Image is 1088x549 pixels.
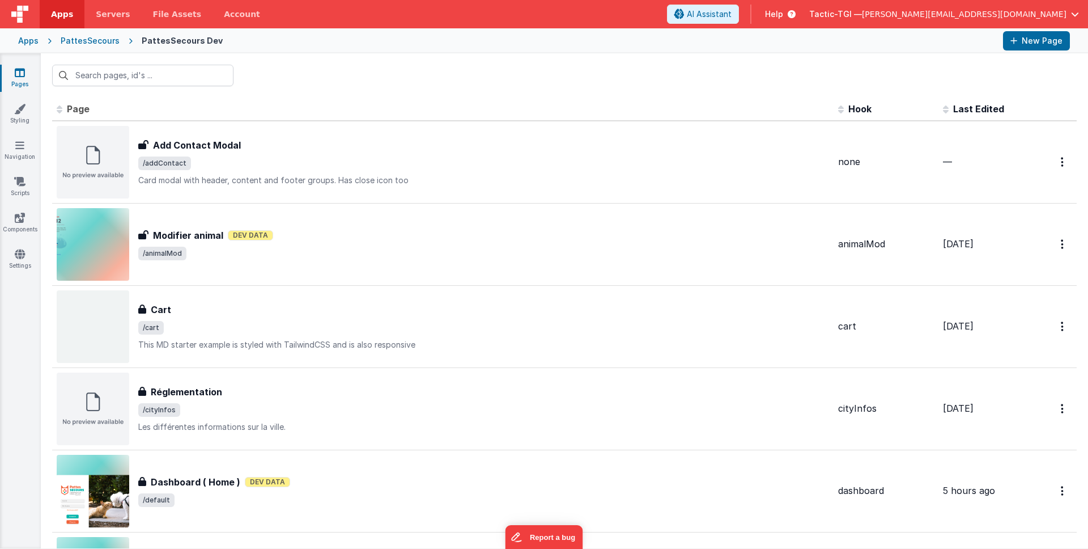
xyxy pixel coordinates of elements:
span: [DATE] [943,320,974,332]
span: Servers [96,9,130,20]
button: Options [1054,397,1072,420]
button: Options [1054,150,1072,174]
span: Dev Data [245,477,290,487]
span: Last Edited [953,103,1004,115]
span: [DATE] [943,238,974,250]
button: Options [1054,233,1072,256]
span: /cityInfos [138,403,180,417]
h3: Réglementation [151,385,222,399]
span: File Assets [153,9,202,20]
p: This MD starter example is styled with TailwindCSS and is also responsive [138,339,829,350]
p: Card modal with header, content and footer groups. Has close icon too [138,175,829,186]
div: dashboard [838,484,934,497]
span: /cart [138,321,164,335]
h3: Add Contact Modal [153,138,241,152]
iframe: Marker.io feedback button [505,525,583,549]
h3: Modifier animal [153,229,223,242]
span: Dev Data [228,230,273,240]
span: AI Assistant [687,9,732,20]
div: cityInfos [838,402,934,415]
div: none [838,155,934,168]
span: /animalMod [138,247,186,260]
h3: Dashboard ( Home ) [151,475,240,489]
div: PattesSecours [61,35,120,47]
span: 5 hours ago [943,485,995,496]
div: animalMod [838,238,934,251]
span: Help [765,9,783,20]
button: Options [1054,315,1072,338]
button: AI Assistant [667,5,739,24]
button: Tactic-TGI — [PERSON_NAME][EMAIL_ADDRESS][DOMAIN_NAME] [809,9,1079,20]
span: Page [67,103,90,115]
span: — [943,156,952,167]
span: Tactic-TGI — [809,9,862,20]
p: Les différentes informations sur la ville. [138,421,829,433]
button: Options [1054,479,1072,502]
input: Search pages, id's ... [52,65,233,86]
span: [DATE] [943,403,974,414]
div: cart [838,320,934,333]
span: Apps [51,9,73,20]
div: Apps [18,35,39,47]
span: Hook [848,103,872,115]
div: PattesSecours Dev [142,35,223,47]
button: New Page [1003,31,1070,50]
span: /default [138,493,175,507]
span: [PERSON_NAME][EMAIL_ADDRESS][DOMAIN_NAME] [862,9,1066,20]
span: /addContact [138,157,191,170]
h3: Cart [151,303,171,316]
